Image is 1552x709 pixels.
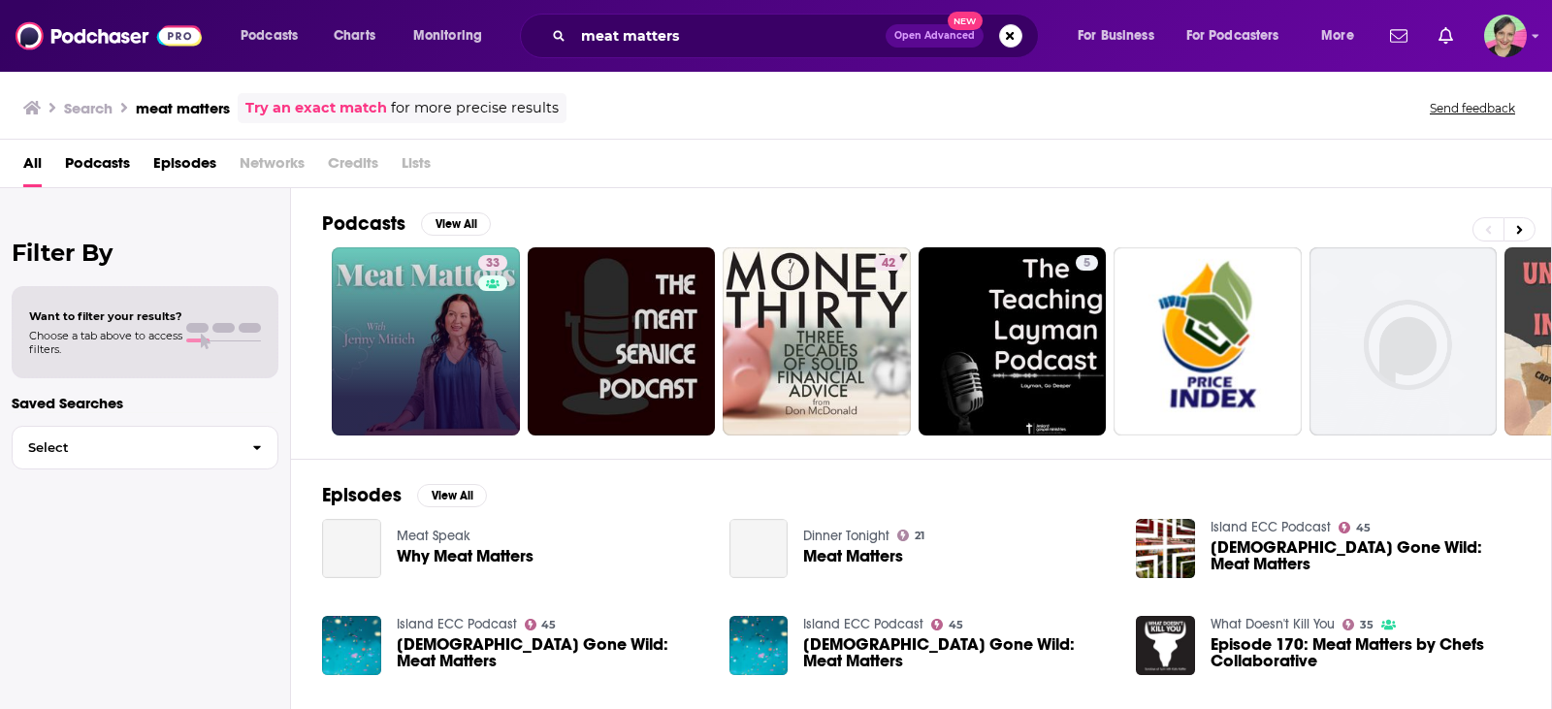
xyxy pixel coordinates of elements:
button: Select [12,426,278,469]
button: open menu [1064,20,1179,51]
a: 33 [478,255,507,271]
a: PodcastsView All [322,211,491,236]
button: open menu [400,20,507,51]
span: Credits [328,147,378,187]
button: Open AdvancedNew [886,24,984,48]
button: Show profile menu [1484,15,1527,57]
a: Why Meat Matters [322,519,381,578]
img: Episode 170: Meat Matters by Chefs Collaborative [1136,616,1195,675]
button: View All [417,484,487,507]
a: Church Gone Wild: Meat Matters [397,636,706,669]
button: Send feedback [1424,100,1521,116]
a: Meat Matters [803,548,903,564]
a: 45 [931,619,963,630]
img: Church Gone Wild: Meat Matters [1136,519,1195,578]
button: open menu [1174,20,1308,51]
div: Search podcasts, credits, & more... [538,14,1057,58]
a: Meat Matters [729,519,789,578]
span: Networks [240,147,305,187]
input: Search podcasts, credits, & more... [573,20,886,51]
a: 45 [525,619,557,630]
a: Church Gone Wild: Meat Matters [803,636,1113,669]
span: More [1321,22,1354,49]
button: View All [421,212,491,236]
p: Saved Searches [12,394,278,412]
span: [DEMOGRAPHIC_DATA] Gone Wild: Meat Matters [397,636,706,669]
a: Episodes [153,147,216,187]
a: 45 [1339,522,1371,533]
a: Island ECC Podcast [1211,519,1331,535]
h2: Filter By [12,239,278,267]
h3: Search [64,99,113,117]
a: 42 [874,255,903,271]
a: Why Meat Matters [397,548,533,564]
a: Show notifications dropdown [1431,19,1461,52]
a: Dinner Tonight [803,528,889,544]
img: Church Gone Wild: Meat Matters [322,616,381,675]
a: Show notifications dropdown [1382,19,1415,52]
img: User Profile [1484,15,1527,57]
span: [DEMOGRAPHIC_DATA] Gone Wild: Meat Matters [1211,539,1520,572]
a: All [23,147,42,187]
a: 42 [723,247,911,435]
span: Podcasts [241,22,298,49]
a: 5 [1076,255,1098,271]
a: 21 [897,530,924,541]
a: What Doesn't Kill You [1211,616,1335,632]
span: 35 [1360,621,1374,629]
span: Monitoring [413,22,482,49]
span: Logged in as LizDVictoryBelt [1484,15,1527,57]
a: Charts [321,20,387,51]
span: Want to filter your results? [29,309,182,323]
a: Meat Speak [397,528,470,544]
a: Episode 170: Meat Matters by Chefs Collaborative [1211,636,1520,669]
span: 45 [1356,524,1371,532]
span: for more precise results [391,97,559,119]
span: Choose a tab above to access filters. [29,329,182,356]
h2: Podcasts [322,211,405,236]
span: 5 [1083,254,1090,274]
button: open menu [1308,20,1378,51]
img: Church Gone Wild: Meat Matters [729,616,789,675]
a: Island ECC Podcast [803,616,923,632]
span: For Business [1078,22,1154,49]
button: open menu [227,20,323,51]
a: 35 [1342,619,1374,630]
span: Open Advanced [894,31,975,41]
h2: Episodes [322,483,402,507]
a: EpisodesView All [322,483,487,507]
span: For Podcasters [1186,22,1279,49]
span: New [948,12,983,30]
a: Podcasts [65,147,130,187]
a: Church Gone Wild: Meat Matters [1211,539,1520,572]
span: 33 [486,254,500,274]
a: Island ECC Podcast [397,616,517,632]
span: Select [13,441,237,454]
span: 42 [882,254,895,274]
span: Charts [334,22,375,49]
a: Try an exact match [245,97,387,119]
span: [DEMOGRAPHIC_DATA] Gone Wild: Meat Matters [803,636,1113,669]
span: Lists [402,147,431,187]
span: 45 [949,621,963,629]
h3: meat matters [136,99,230,117]
a: 5 [919,247,1107,435]
span: 45 [541,621,556,629]
a: 33 [332,247,520,435]
span: 21 [915,532,924,540]
img: Podchaser - Follow, Share and Rate Podcasts [16,17,202,54]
